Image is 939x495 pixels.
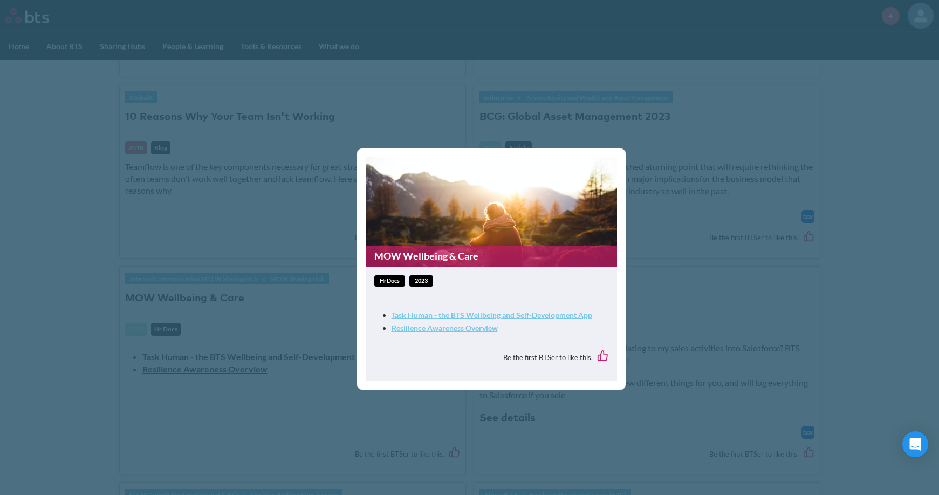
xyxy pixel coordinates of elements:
[392,323,498,333] a: Resilience Awareness Overview
[366,246,617,267] a: MOW Wellbeing & Care
[902,431,928,457] div: Open Intercom Messenger
[374,342,608,372] div: Be the first BTSer to like this.
[374,275,405,287] span: hrDocs
[392,310,592,320] a: Task Human - the BTS Wellbeing and Self-Development App
[409,275,433,287] span: 2023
